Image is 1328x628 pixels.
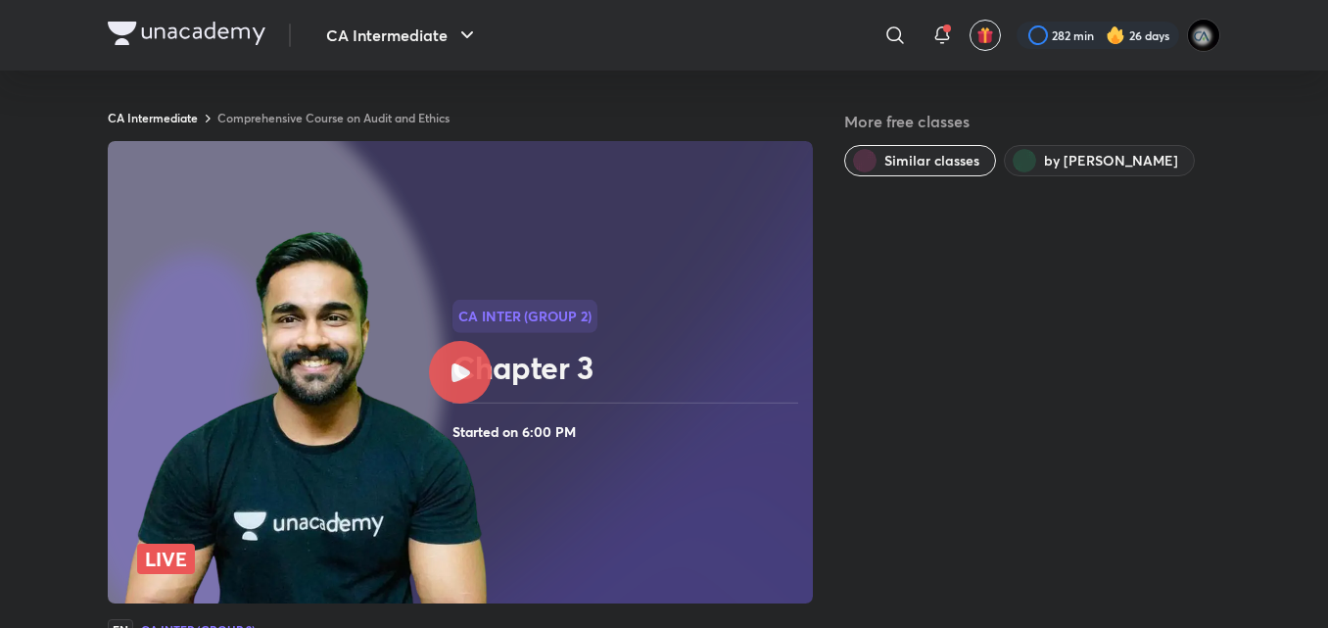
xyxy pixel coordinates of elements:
[108,22,265,50] a: Company Logo
[1187,19,1220,52] img: poojita Agrawal
[1044,151,1178,170] span: by Shantam Gupta
[884,151,979,170] span: Similar classes
[844,145,996,176] button: Similar classes
[108,22,265,45] img: Company Logo
[1004,145,1195,176] button: by Shantam Gupta
[217,110,450,125] a: Comprehensive Course on Audit and Ethics
[452,419,805,445] h4: Started on 6:00 PM
[452,348,805,387] h2: Chapter 3
[1106,25,1125,45] img: streak
[314,16,491,55] button: CA Intermediate
[108,110,198,125] a: CA Intermediate
[976,26,994,44] img: avatar
[970,20,1001,51] button: avatar
[844,110,1220,133] h5: More free classes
